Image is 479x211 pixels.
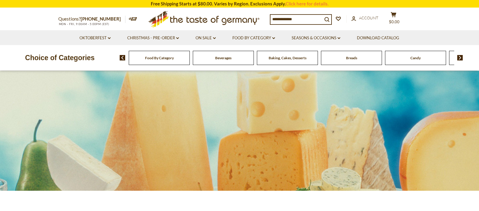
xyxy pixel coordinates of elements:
a: Account [351,15,378,21]
a: Oktoberfest [79,35,111,41]
span: $0.00 [389,19,400,24]
a: [PHONE_NUMBER] [81,16,121,21]
a: Download Catalog [357,35,399,41]
a: Seasons & Occasions [292,35,340,41]
a: Food By Category [145,56,174,60]
a: Food By Category [232,35,275,41]
a: Christmas - PRE-ORDER [127,35,179,41]
img: next arrow [457,55,463,60]
a: Beverages [215,56,231,60]
button: $0.00 [385,12,403,27]
a: Candy [410,56,421,60]
a: Click here for details. [286,1,329,6]
p: Questions? [58,15,125,23]
img: previous arrow [120,55,125,60]
span: MON - FRI, 9:00AM - 5:00PM (EST) [58,22,110,26]
span: Account [359,15,378,20]
a: Baking, Cakes, Desserts [269,56,306,60]
a: On Sale [196,35,216,41]
a: Breads [346,56,357,60]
